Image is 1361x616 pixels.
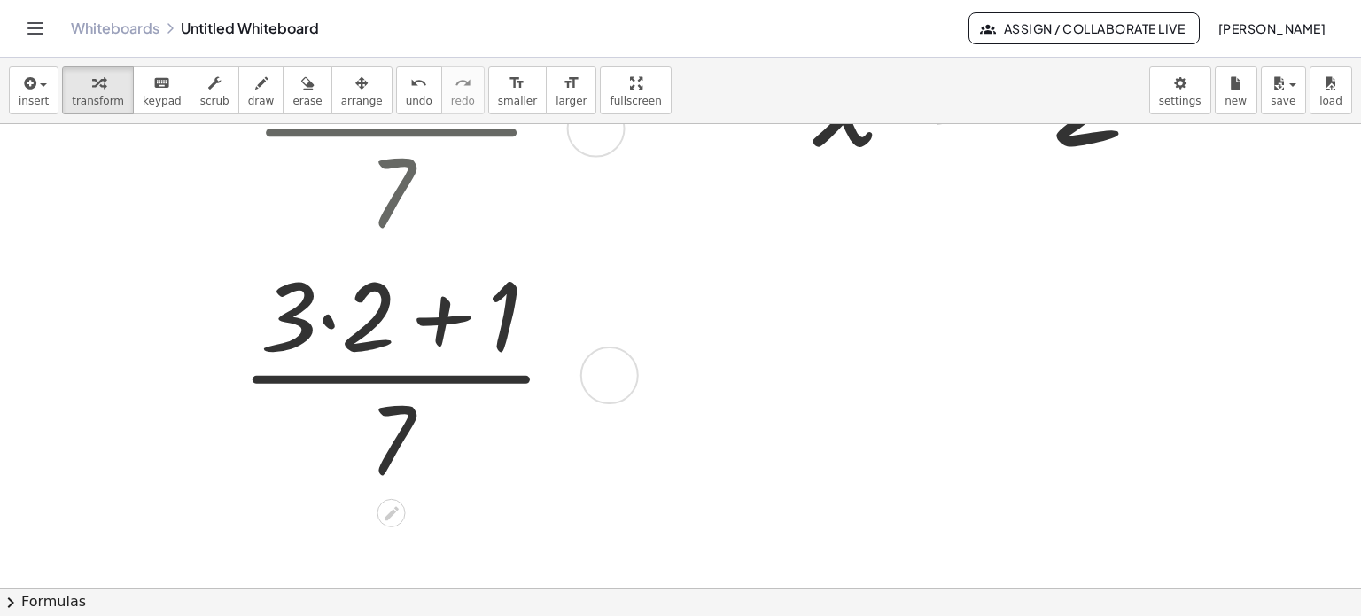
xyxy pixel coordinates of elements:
span: undo [406,95,432,107]
button: draw [238,66,284,114]
i: format_size [563,73,579,94]
span: save [1271,95,1295,107]
span: settings [1159,95,1202,107]
button: format_sizesmaller [488,66,547,114]
button: format_sizelarger [546,66,596,114]
span: new [1225,95,1247,107]
button: undoundo [396,66,442,114]
button: new [1215,66,1257,114]
span: insert [19,95,49,107]
button: Assign / Collaborate Live [968,12,1200,44]
span: larger [556,95,587,107]
span: keypad [143,95,182,107]
button: scrub [191,66,239,114]
button: erase [283,66,331,114]
button: insert [9,66,58,114]
i: undo [410,73,427,94]
span: erase [292,95,322,107]
span: load [1319,95,1342,107]
button: redoredo [441,66,485,114]
i: keyboard [153,73,170,94]
button: Toggle navigation [21,14,50,43]
span: [PERSON_NAME] [1217,20,1326,36]
span: draw [248,95,275,107]
button: keyboardkeypad [133,66,191,114]
button: [PERSON_NAME] [1203,12,1340,44]
span: smaller [498,95,537,107]
span: transform [72,95,124,107]
button: arrange [331,66,393,114]
span: redo [451,95,475,107]
a: Whiteboards [71,19,159,37]
i: redo [455,73,471,94]
button: transform [62,66,134,114]
button: fullscreen [600,66,671,114]
span: arrange [341,95,383,107]
button: settings [1149,66,1211,114]
div: Edit math [377,499,406,527]
span: Assign / Collaborate Live [984,20,1185,36]
button: load [1310,66,1352,114]
span: scrub [200,95,229,107]
button: save [1261,66,1306,114]
span: fullscreen [610,95,661,107]
i: format_size [509,73,525,94]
